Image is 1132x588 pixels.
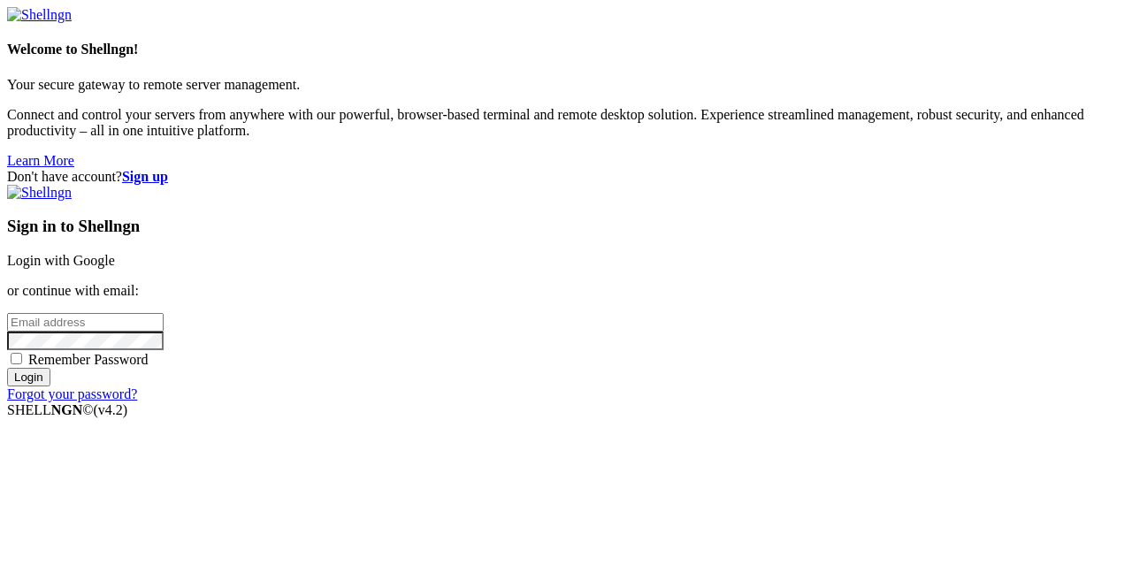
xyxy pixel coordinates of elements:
span: Remember Password [28,352,149,367]
a: Login with Google [7,253,115,268]
div: Don't have account? [7,169,1125,185]
p: or continue with email: [7,283,1125,299]
input: Remember Password [11,353,22,364]
input: Login [7,368,50,386]
span: SHELL © [7,402,127,417]
p: Connect and control your servers from anywhere with our powerful, browser-based terminal and remo... [7,107,1125,139]
h4: Welcome to Shellngn! [7,42,1125,57]
a: Sign up [122,169,168,184]
b: NGN [51,402,83,417]
a: Learn More [7,153,74,168]
a: Forgot your password? [7,386,137,401]
img: Shellngn [7,185,72,201]
p: Your secure gateway to remote server management. [7,77,1125,93]
input: Email address [7,313,164,332]
img: Shellngn [7,7,72,23]
span: 4.2.0 [94,402,128,417]
h3: Sign in to Shellngn [7,217,1125,236]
